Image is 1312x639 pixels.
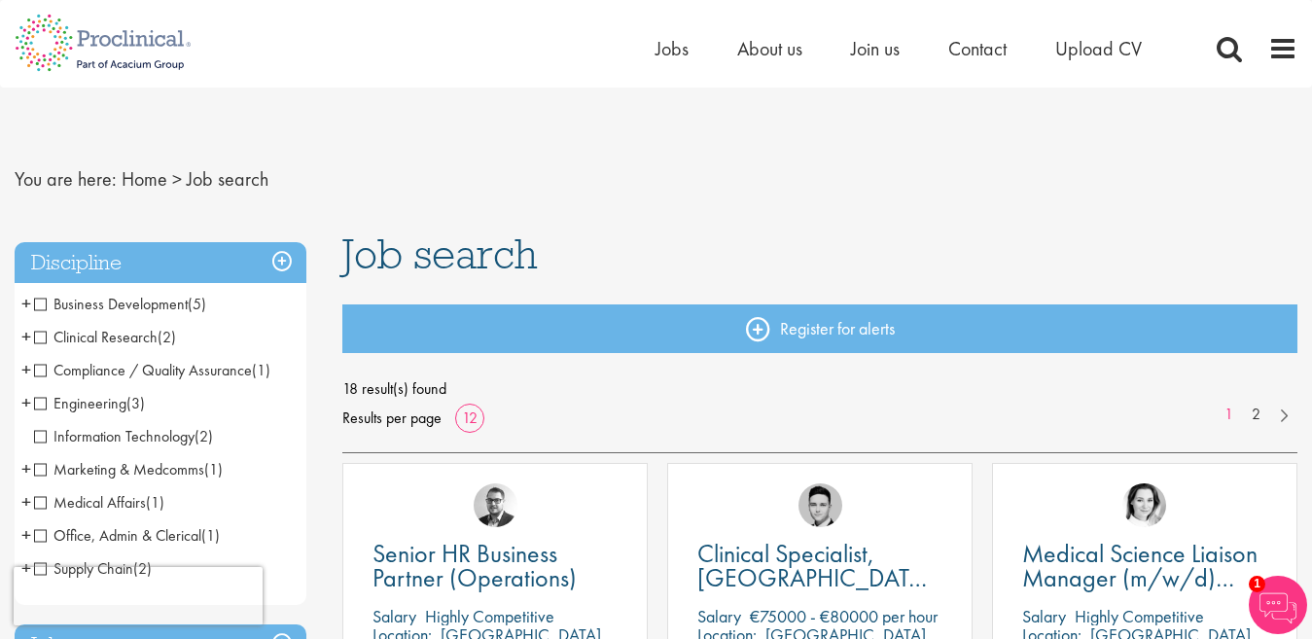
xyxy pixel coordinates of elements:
span: Clinical Research [34,327,176,347]
span: (2) [133,558,152,579]
span: Salary [697,605,741,627]
span: + [21,454,31,483]
p: Highly Competitive [425,605,554,627]
span: + [21,553,31,583]
img: Chatbot [1249,576,1307,634]
a: Upload CV [1055,36,1142,61]
iframe: reCAPTCHA [14,567,263,625]
span: (1) [146,492,164,513]
a: 2 [1242,404,1270,426]
span: + [21,355,31,384]
span: Business Development [34,294,188,314]
span: You are here: [15,166,117,192]
img: Niklas Kaminski [474,483,517,527]
p: €75000 - €80000 per hour [750,605,938,627]
span: (1) [252,360,270,380]
span: Supply Chain [34,558,133,579]
a: Senior HR Business Partner (Operations) [372,542,618,590]
span: Supply Chain [34,558,152,579]
span: Medical Science Liaison Manager (m/w/d) Nephrologie [1022,537,1258,619]
span: (5) [188,294,206,314]
a: breadcrumb link [122,166,167,192]
span: Compliance / Quality Assurance [34,360,270,380]
span: Compliance / Quality Assurance [34,360,252,380]
span: Information Technology [34,426,213,446]
span: 18 result(s) found [342,374,1297,404]
span: + [21,289,31,318]
span: Marketing & Medcomms [34,459,204,479]
a: Contact [948,36,1007,61]
h3: Discipline [15,242,306,284]
span: Senior HR Business Partner (Operations) [372,537,577,594]
span: Engineering [34,393,126,413]
a: 1 [1215,404,1243,426]
img: Greta Prestel [1122,483,1166,527]
a: Clinical Specialist, [GEOGRAPHIC_DATA] - Cardiac [697,542,942,590]
span: Office, Admin & Clerical [34,525,201,546]
span: Information Technology [34,426,195,446]
span: + [21,322,31,351]
span: Results per page [342,404,442,433]
span: Salary [1022,605,1066,627]
span: Business Development [34,294,206,314]
a: Register for alerts [342,304,1297,353]
span: Medical Affairs [34,492,146,513]
span: Job search [342,228,538,280]
span: Medical Affairs [34,492,164,513]
span: 1 [1249,576,1265,592]
a: 12 [455,408,484,428]
a: About us [737,36,802,61]
span: (3) [126,393,145,413]
span: Marketing & Medcomms [34,459,223,479]
a: Jobs [656,36,689,61]
span: (1) [204,459,223,479]
span: Job search [187,166,268,192]
img: Connor Lynes [798,483,842,527]
span: + [21,520,31,550]
span: > [172,166,182,192]
span: + [21,487,31,516]
a: Join us [851,36,900,61]
span: Salary [372,605,416,627]
span: + [21,388,31,417]
span: Office, Admin & Clerical [34,525,220,546]
span: Clinical Specialist, [GEOGRAPHIC_DATA] - Cardiac [697,537,932,619]
span: (2) [158,327,176,347]
span: (1) [201,525,220,546]
p: Highly Competitive [1075,605,1204,627]
span: (2) [195,426,213,446]
span: Engineering [34,393,145,413]
a: Medical Science Liaison Manager (m/w/d) Nephrologie [1022,542,1267,590]
span: Clinical Research [34,327,158,347]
